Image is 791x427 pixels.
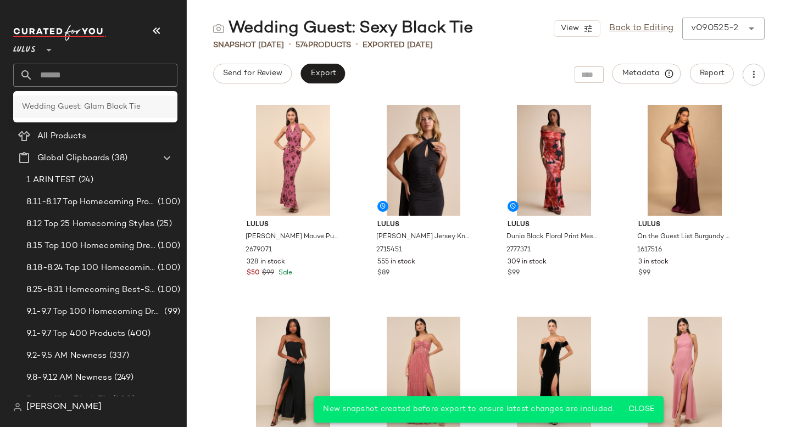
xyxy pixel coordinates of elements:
span: • [288,38,291,52]
span: 2679071 [246,245,272,255]
span: $99 [262,268,274,278]
button: Send for Review [213,64,292,83]
span: (99) [162,306,180,318]
span: 8.15 Top 100 Homecoming Dresses [26,240,155,252]
span: 9.8-9.12 AM Newness [26,372,112,384]
span: Send for Review [222,69,282,78]
span: 1 ARIN TEST [26,174,76,187]
img: svg%3e [18,109,29,120]
span: $89 [377,268,389,278]
span: 2715451 [376,245,402,255]
span: (100) [155,262,180,274]
span: [PERSON_NAME] [26,401,102,414]
img: svg%3e [213,23,224,34]
span: $99 [638,268,650,278]
span: Lulus [13,37,36,57]
a: Back to Editing [609,22,673,35]
span: 574 [296,41,308,49]
span: (38) [109,152,127,165]
img: 2715451_01_hero_2025-09-02.jpg [369,105,479,216]
span: $50 [247,268,260,278]
span: 3 in stock [638,257,669,267]
span: (100) [110,394,135,406]
span: 555 in stock [377,257,415,267]
span: New snapshot created before export to ensure latest changes are included. [323,405,614,413]
span: Snapshot [DATE] [213,40,284,51]
span: (400) [125,328,151,340]
span: Dashboard [35,108,79,121]
span: 8.12 Top 25 Homecoming Styles [26,218,154,231]
span: Report [699,69,725,78]
span: Close [628,405,655,414]
span: View [560,24,578,33]
span: 8.25-8.31 Homecoming Best-Sellers [26,284,155,296]
span: 328 in stock [247,257,285,267]
span: $99 [508,268,520,278]
span: Lulus [247,220,339,230]
img: 2679071_01_hero_2025-06-24.jpg [238,105,348,216]
span: [PERSON_NAME] Mauve Purple Floral Burnout Mesh Maxi Dress [246,232,338,242]
span: (100) [155,240,180,252]
button: Export [300,64,345,83]
span: (100) [155,196,180,209]
span: 9.1-9.7 Top 400 Products [26,328,125,340]
img: 2777371_02_front_2025-09-03.jpg [499,105,609,216]
p: Exported [DATE] [363,40,433,51]
button: View [554,20,600,37]
span: Lulus [508,220,600,230]
span: 1617516 [637,245,662,255]
div: v090525-2 [691,22,738,35]
span: 9.1-9.7 Top 100 Homecoming Dresses [26,306,162,318]
span: 8.11-8.17 Top Homecoming Product [26,196,155,209]
span: On the Guest List Burgundy Satin One-Shoulder Maxi Dress [637,232,730,242]
img: 7867081_1617516.jpg [630,105,740,216]
span: (25) [154,218,172,231]
span: All Products [37,130,86,143]
span: Dunia Black Floral Print Mesh Off-the-Shoulder Maxi Dress [506,232,599,242]
span: (100) [155,284,180,296]
span: (24) [76,174,94,187]
img: cfy_white_logo.C9jOOHJF.svg [13,25,107,41]
span: 2777371 [506,245,531,255]
span: (337) [107,350,130,362]
span: [PERSON_NAME] Jersey Knit Keyhole Cutout Sash Maxi Dress [376,232,469,242]
div: Wedding Guest: Sexy Black Tie [213,18,473,40]
span: 9.2-9.5 AM Newness [26,350,107,362]
span: • [355,38,358,52]
span: Lulus [377,220,470,230]
span: Global Clipboards [37,152,109,165]
div: Products [296,40,351,51]
img: svg%3e [13,403,22,412]
span: 309 in stock [508,257,547,267]
span: Export [310,69,336,78]
span: Lulus [638,220,731,230]
span: (249) [112,372,134,384]
button: Close [623,400,659,419]
button: Report [690,64,734,83]
button: Metadata [612,64,681,83]
span: 8.18-8.24 Top 100 Homecoming Dresses [26,262,155,274]
span: Bestselling Black Tie [26,394,110,406]
span: Metadata [622,69,672,78]
span: Sale [276,269,292,277]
